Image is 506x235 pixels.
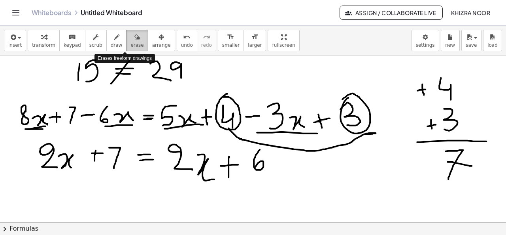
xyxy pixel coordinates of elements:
[111,42,123,48] span: draw
[203,32,210,42] i: redo
[68,32,76,42] i: keyboard
[32,42,55,48] span: transform
[416,42,435,48] span: settings
[130,42,143,48] span: erase
[64,42,81,48] span: keypad
[444,6,497,20] button: Khizra Noor
[487,42,498,48] span: load
[9,6,22,19] button: Toggle navigation
[466,42,477,48] span: save
[89,42,102,48] span: scrub
[8,42,22,48] span: insert
[94,54,155,63] div: Erases freeform drawings
[177,30,197,51] button: undoundo
[340,6,443,20] button: Assign / Collaborate Live
[32,9,71,17] a: Whiteboards
[106,30,127,51] button: draw
[148,30,175,51] button: arrange
[483,30,502,51] button: load
[59,30,85,51] button: keyboardkeypad
[268,30,299,51] button: fullscreen
[227,32,234,42] i: format_size
[251,32,259,42] i: format_size
[346,9,436,16] span: Assign / Collaborate Live
[85,30,107,51] button: scrub
[461,30,481,51] button: save
[272,42,295,48] span: fullscreen
[412,30,439,51] button: settings
[445,42,455,48] span: new
[126,30,148,51] button: erase
[244,30,266,51] button: format_sizelarger
[183,32,191,42] i: undo
[222,42,240,48] span: smaller
[181,42,193,48] span: undo
[152,42,171,48] span: arrange
[451,9,490,16] span: Khizra Noor
[218,30,244,51] button: format_sizesmaller
[201,42,212,48] span: redo
[4,30,26,51] button: insert
[28,30,60,51] button: transform
[248,42,262,48] span: larger
[197,30,216,51] button: redoredo
[441,30,460,51] button: new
